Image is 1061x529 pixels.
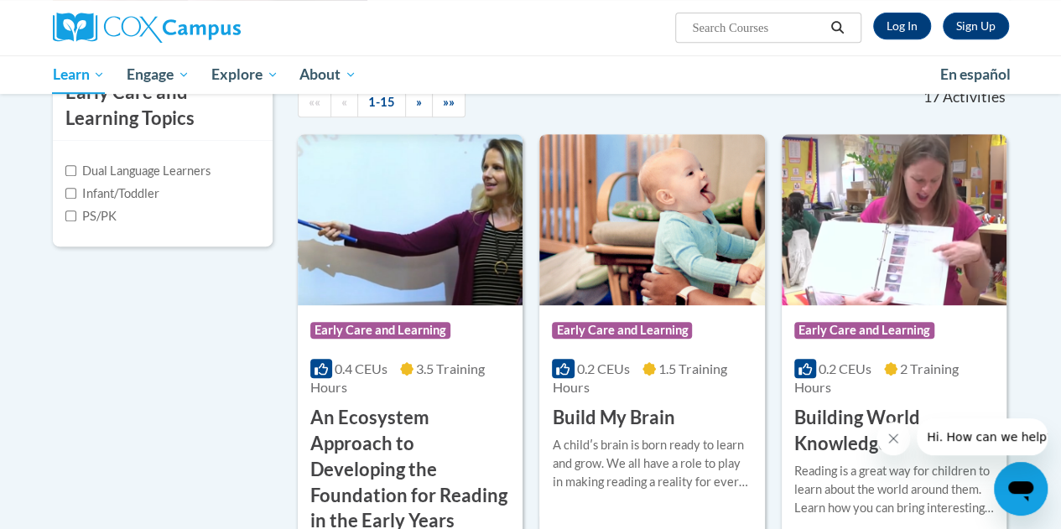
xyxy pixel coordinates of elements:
img: Course Logo [298,134,523,305]
h3: Building World Knowledge [794,405,994,457]
a: Explore [200,55,289,94]
span: « [341,95,347,109]
a: Log In [873,13,931,39]
span: 0.2 CEUs [819,360,871,376]
h3: Build My Brain [552,405,674,431]
iframe: Close message [876,422,910,455]
label: PS/PK [65,207,117,226]
div: A childʹs brain is born ready to learn and grow. We all have a role to play in making reading a r... [552,436,752,491]
img: Cox Campus [53,13,241,43]
span: » [416,95,422,109]
span: Learn [52,65,105,85]
label: Infant/Toddler [65,184,159,203]
span: «« [309,95,320,109]
img: Course Logo [539,134,764,305]
iframe: Button to launch messaging window [994,462,1048,516]
a: About [289,55,367,94]
span: Engage [127,65,190,85]
input: Checkbox for Options [65,210,76,221]
a: Cox Campus [53,13,355,43]
iframe: Message from company [917,418,1048,455]
a: End [432,88,465,117]
span: En español [940,65,1011,83]
div: Reading is a great way for children to learn about the world around them. Learn how you can bring... [794,462,994,517]
input: Search Courses [690,18,824,38]
a: Next [405,88,433,117]
span: 17 [923,88,939,106]
span: 0.4 CEUs [335,360,387,376]
div: Main menu [40,55,1022,94]
span: 0.2 CEUs [577,360,630,376]
span: »» [443,95,455,109]
span: Activities [943,88,1006,106]
input: Checkbox for Options [65,165,76,176]
a: En español [929,57,1022,92]
span: Hi. How can we help? [10,12,136,25]
a: Learn [42,55,117,94]
button: Search [824,18,850,38]
label: Dual Language Learners [65,162,211,180]
a: Engage [116,55,200,94]
span: Early Care and Learning [794,322,934,339]
span: Early Care and Learning [310,322,450,339]
a: Register [943,13,1009,39]
span: Explore [211,65,278,85]
img: Course Logo [782,134,1006,305]
a: Begining [298,88,331,117]
a: Previous [330,88,358,117]
input: Checkbox for Options [65,188,76,199]
h3: Early Care and Learning Topics [65,80,225,132]
a: 1-15 [357,88,406,117]
span: Early Care and Learning [552,322,692,339]
span: About [299,65,356,85]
